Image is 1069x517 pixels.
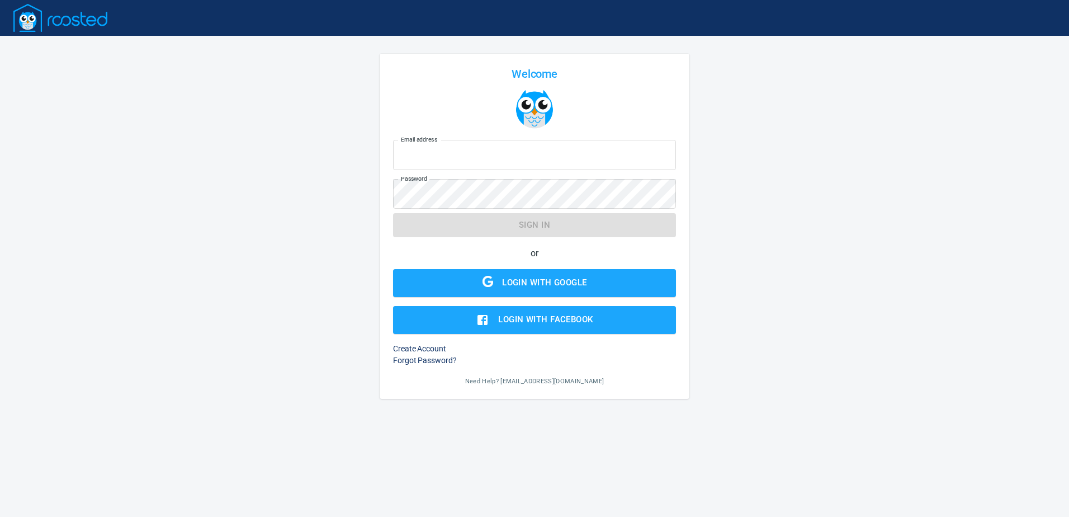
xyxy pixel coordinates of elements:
[515,90,554,129] img: Logo
[465,378,604,385] span: Need Help? [EMAIL_ADDRESS][DOMAIN_NAME]
[393,343,676,355] h6: Create Account
[393,306,676,334] button: Login with Facebook
[393,355,676,366] h6: Forgot Password?
[13,4,107,32] img: Logo
[498,312,593,327] div: Login with Facebook
[483,276,494,287] img: Google Logo
[393,269,676,297] button: Google LogoLogin with Google
[502,275,586,290] div: Login with Google
[393,67,676,81] div: Welcome
[393,246,676,260] h6: or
